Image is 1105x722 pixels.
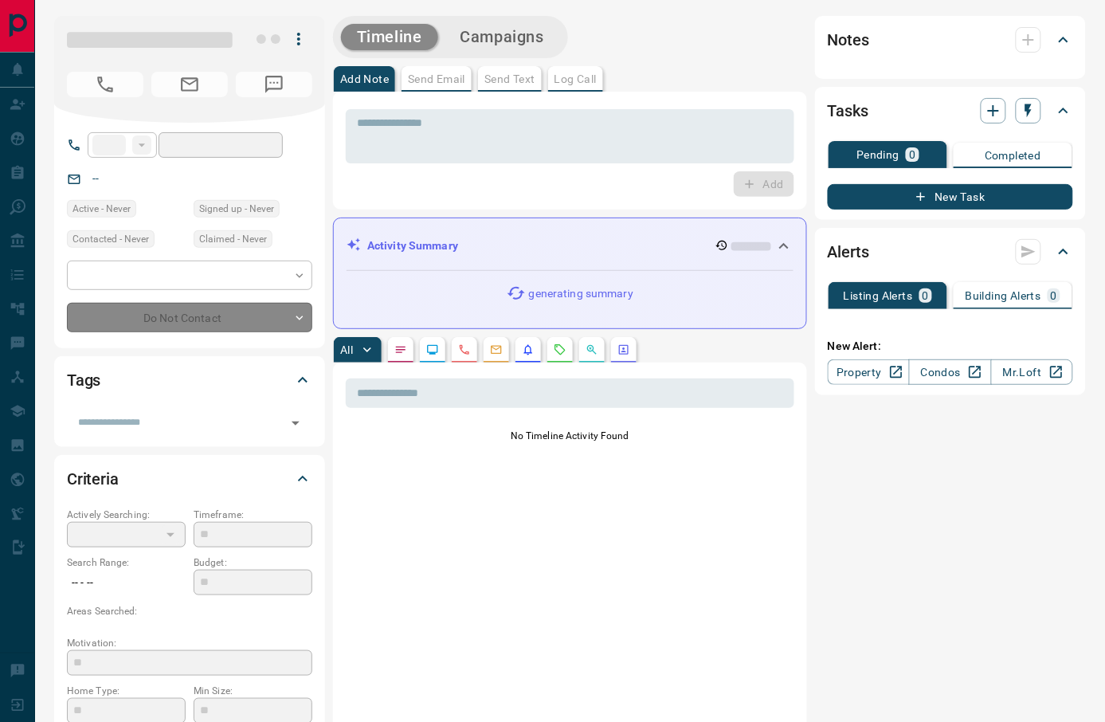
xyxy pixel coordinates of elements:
[529,285,633,302] p: generating summary
[828,233,1073,271] div: Alerts
[856,149,899,160] p: Pending
[828,27,869,53] h2: Notes
[522,343,535,356] svg: Listing Alerts
[72,231,149,247] span: Contacted - Never
[828,92,1073,130] div: Tasks
[586,343,598,356] svg: Opportunities
[966,290,1041,301] p: Building Alerts
[236,72,312,97] span: No Number
[67,72,143,97] span: No Number
[67,361,312,399] div: Tags
[346,429,794,443] p: No Timeline Activity Found
[458,343,471,356] svg: Calls
[67,460,312,498] div: Criteria
[347,231,793,261] div: Activity Summary
[199,201,274,217] span: Signed up - Never
[445,24,560,50] button: Campaigns
[199,231,267,247] span: Claimed - Never
[617,343,630,356] svg: Agent Actions
[194,555,312,570] p: Budget:
[554,343,566,356] svg: Requests
[844,290,913,301] p: Listing Alerts
[923,290,929,301] p: 0
[194,684,312,698] p: Min Size:
[67,604,312,618] p: Areas Searched:
[194,508,312,522] p: Timeframe:
[72,201,131,217] span: Active - Never
[1051,290,1057,301] p: 0
[92,172,99,185] a: --
[67,555,186,570] p: Search Range:
[828,98,868,124] h2: Tasks
[340,73,389,84] p: Add Note
[151,72,228,97] span: No Email
[426,343,439,356] svg: Lead Browsing Activity
[828,359,910,385] a: Property
[394,343,407,356] svg: Notes
[67,508,186,522] p: Actively Searching:
[367,237,458,254] p: Activity Summary
[284,412,307,434] button: Open
[828,184,1073,210] button: New Task
[67,367,100,393] h2: Tags
[67,636,312,650] p: Motivation:
[340,344,353,355] p: All
[341,24,438,50] button: Timeline
[67,303,312,332] div: Do Not Contact
[67,684,186,698] p: Home Type:
[828,239,869,265] h2: Alerts
[828,338,1073,355] p: New Alert:
[490,343,503,356] svg: Emails
[67,466,119,492] h2: Criteria
[985,150,1041,161] p: Completed
[909,359,991,385] a: Condos
[991,359,1073,385] a: Mr.Loft
[67,570,186,596] p: -- - --
[909,149,915,160] p: 0
[828,21,1073,59] div: Notes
